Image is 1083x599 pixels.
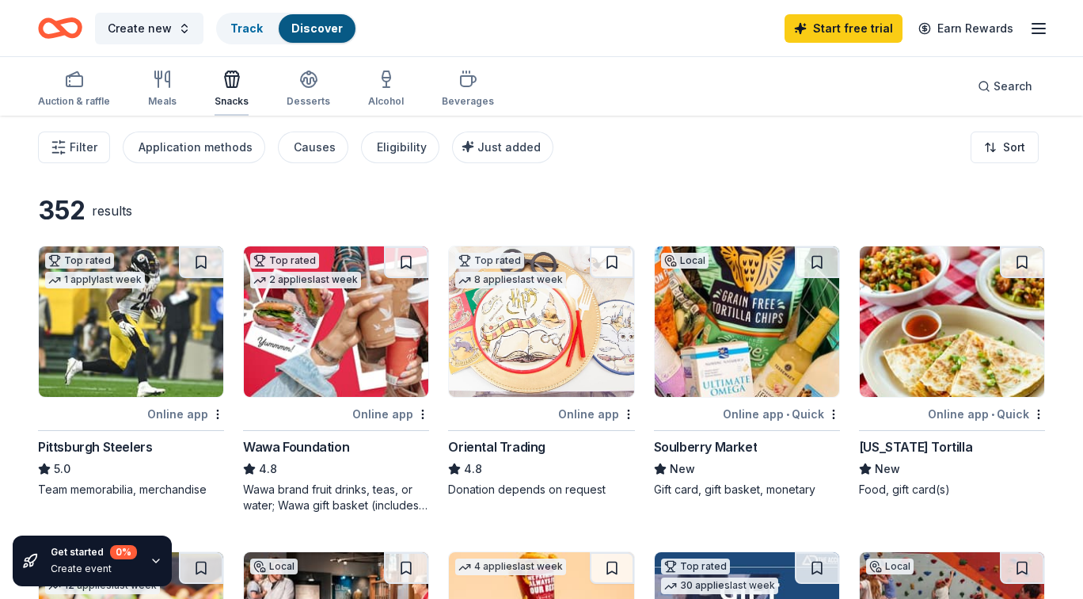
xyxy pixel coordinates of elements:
[368,95,404,108] div: Alcohol
[38,132,110,163] button: Filter
[250,253,319,269] div: Top rated
[723,404,840,424] div: Online app Quick
[655,246,839,397] img: Image for Soulberry Market
[928,404,1045,424] div: Online app Quick
[455,253,524,269] div: Top rated
[230,21,263,35] a: Track
[38,95,110,108] div: Auction & raffle
[123,132,265,163] button: Application methods
[965,71,1045,102] button: Search
[250,559,298,574] div: Local
[38,195,85,227] div: 352
[216,13,357,44] button: TrackDiscover
[110,545,137,559] div: 0 %
[215,63,249,116] button: Snacks
[291,21,343,35] a: Discover
[243,246,429,513] a: Image for Wawa FoundationTop rated2 applieslast weekOnline appWawa Foundation4.8Wawa brand fruit ...
[92,201,132,220] div: results
[670,460,695,479] span: New
[654,437,758,456] div: Soulberry Market
[464,460,482,479] span: 4.8
[654,482,840,498] div: Gift card, gift basket, monetary
[452,132,553,163] button: Just added
[38,63,110,116] button: Auction & raffle
[991,408,994,421] span: •
[449,246,633,397] img: Image for Oriental Trading
[278,132,348,163] button: Causes
[1003,138,1025,157] span: Sort
[558,404,635,424] div: Online app
[39,246,223,397] img: Image for Pittsburgh Steelers
[250,272,361,288] div: 2 applies last week
[859,246,1045,498] a: Image for California TortillaOnline app•Quick[US_STATE] TortillaNewFood, gift card(s)
[361,132,439,163] button: Eligibility
[259,460,277,479] span: 4.8
[994,77,1032,96] span: Search
[243,437,349,456] div: Wawa Foundation
[148,63,177,116] button: Meals
[45,253,114,269] div: Top rated
[51,563,137,575] div: Create event
[294,138,336,157] div: Causes
[244,246,428,397] img: Image for Wawa Foundation
[785,14,902,43] a: Start free trial
[909,14,1023,43] a: Earn Rewards
[368,63,404,116] button: Alcohol
[455,559,566,575] div: 4 applies last week
[971,132,1039,163] button: Sort
[448,246,634,498] a: Image for Oriental TradingTop rated8 applieslast weekOnline appOriental Trading4.8Donation depend...
[45,272,145,288] div: 1 apply last week
[287,63,330,116] button: Desserts
[108,19,172,38] span: Create new
[866,559,914,574] div: Local
[661,559,730,574] div: Top rated
[70,138,97,157] span: Filter
[38,437,152,456] div: Pittsburgh Steelers
[38,246,224,498] a: Image for Pittsburgh SteelersTop rated1 applylast weekOnline appPittsburgh Steelers5.0Team memora...
[287,95,330,108] div: Desserts
[352,404,429,424] div: Online app
[859,482,1045,498] div: Food, gift card(s)
[859,437,972,456] div: [US_STATE] Tortilla
[786,408,789,421] span: •
[448,437,545,456] div: Oriental Trading
[139,138,253,157] div: Application methods
[95,13,203,44] button: Create new
[215,95,249,108] div: Snacks
[147,404,224,424] div: Online app
[654,246,840,498] a: Image for Soulberry MarketLocalOnline app•QuickSoulberry MarketNewGift card, gift basket, monetary
[442,95,494,108] div: Beverages
[38,10,82,47] a: Home
[477,140,541,154] span: Just added
[448,482,634,498] div: Donation depends on request
[54,460,70,479] span: 5.0
[442,63,494,116] button: Beverages
[243,482,429,513] div: Wawa brand fruit drinks, teas, or water; Wawa gift basket (includes Wawa products and coupons)
[875,460,900,479] span: New
[661,253,709,269] div: Local
[51,545,137,559] div: Get started
[38,482,224,498] div: Team memorabilia, merchandise
[377,138,427,157] div: Eligibility
[455,272,566,288] div: 8 applies last week
[148,95,177,108] div: Meals
[860,246,1044,397] img: Image for California Tortilla
[661,578,778,594] div: 30 applies last week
